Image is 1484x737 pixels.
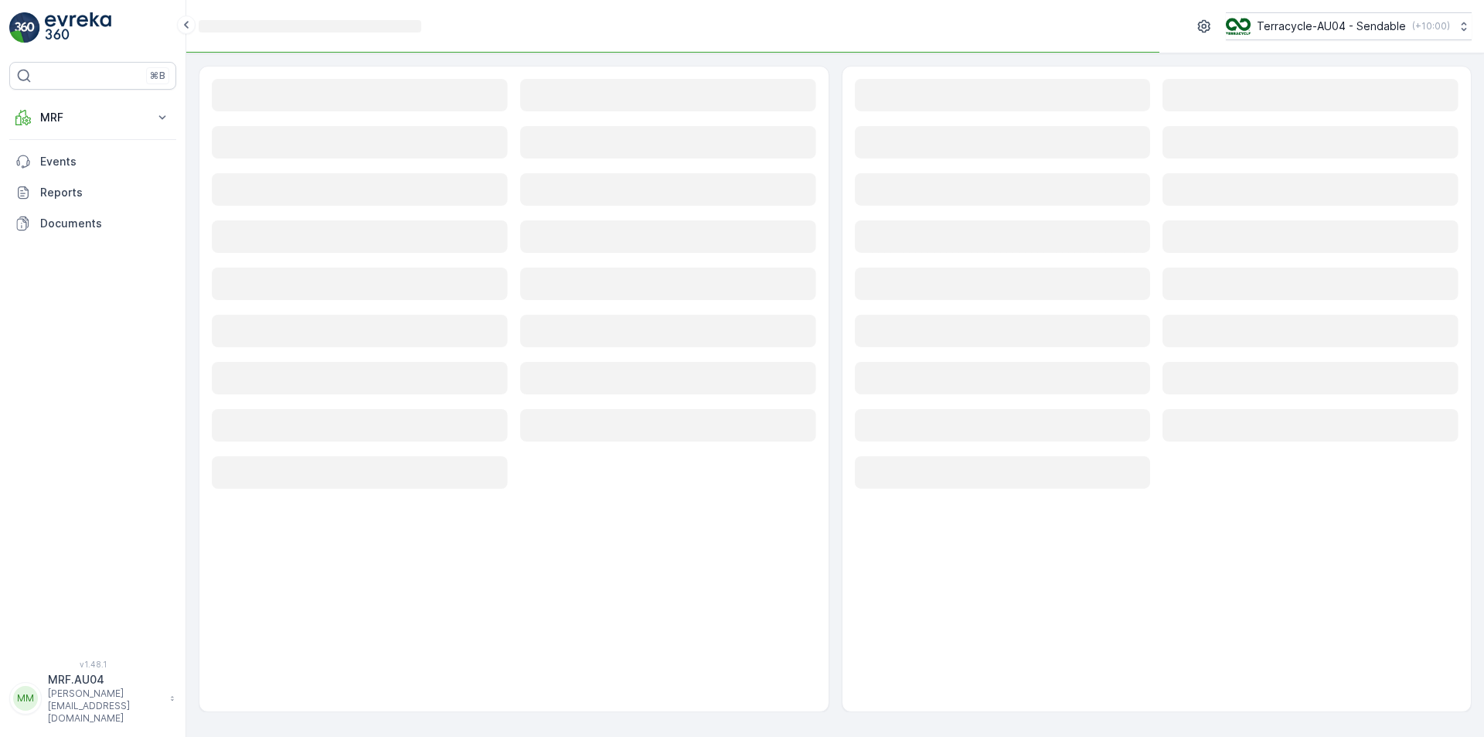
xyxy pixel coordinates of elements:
[48,672,162,688] p: MRF.AU04
[9,208,176,239] a: Documents
[1412,20,1450,32] p: ( +10:00 )
[40,154,170,169] p: Events
[45,12,111,43] img: logo_light-DOdMpM7g.png
[9,12,40,43] img: logo
[40,110,145,125] p: MRF
[9,660,176,669] span: v 1.48.1
[48,688,162,725] p: [PERSON_NAME][EMAIL_ADDRESS][DOMAIN_NAME]
[150,70,165,82] p: ⌘B
[9,146,176,177] a: Events
[9,102,176,133] button: MRF
[40,216,170,231] p: Documents
[1257,19,1406,34] p: Terracycle-AU04 - Sendable
[1226,18,1251,35] img: terracycle_logo.png
[9,672,176,725] button: MMMRF.AU04[PERSON_NAME][EMAIL_ADDRESS][DOMAIN_NAME]
[13,686,38,711] div: MM
[40,185,170,200] p: Reports
[1226,12,1472,40] button: Terracycle-AU04 - Sendable(+10:00)
[9,177,176,208] a: Reports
